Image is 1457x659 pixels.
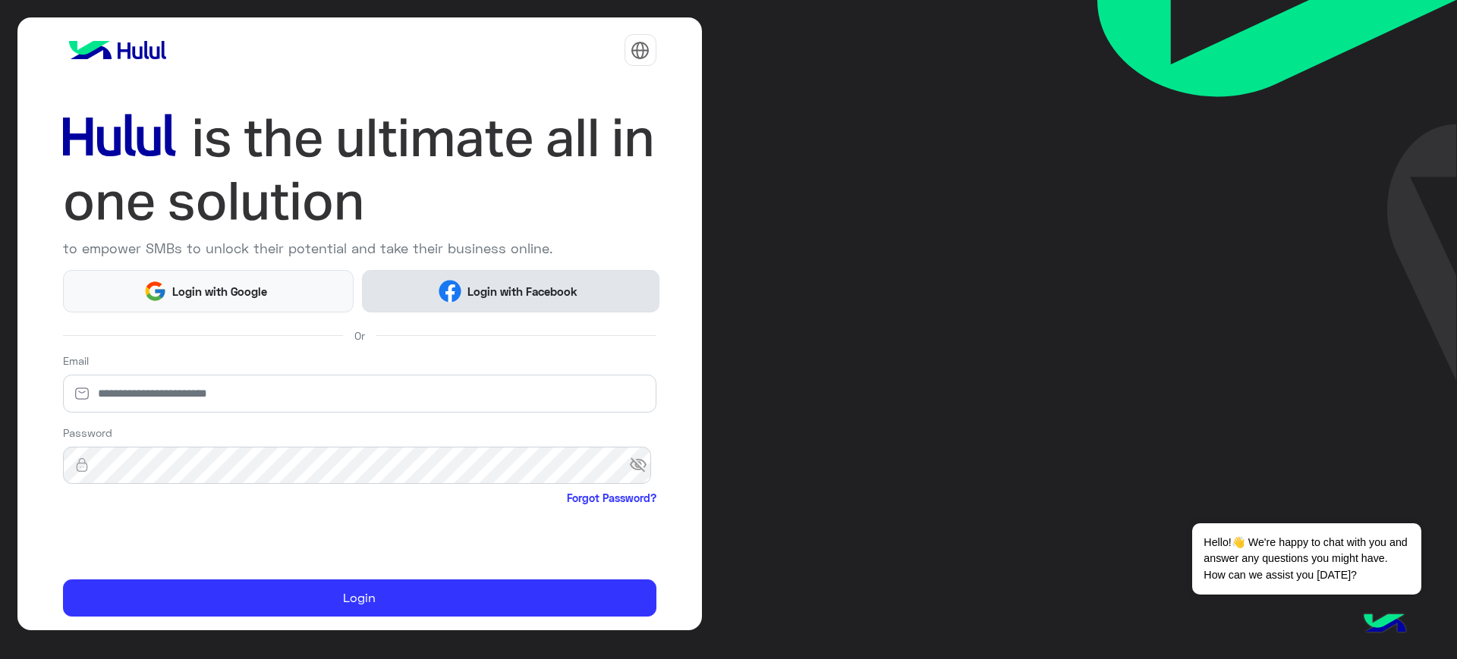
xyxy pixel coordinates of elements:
span: Hello!👋 We're happy to chat with you and answer any questions you might have. How can we assist y... [1192,523,1421,595]
img: logo [63,35,172,65]
button: Login with Facebook [362,270,659,312]
label: Email [63,353,89,369]
img: hulul-logo.png [1358,598,1411,651]
span: By registering, you accept our [199,628,359,642]
a: Privacy Policy [447,628,521,642]
label: Password [63,425,112,441]
span: Or [354,328,365,344]
img: hululLoginTitle_EN.svg [63,106,656,233]
a: Forgot Password? [567,490,656,506]
button: Login [63,579,656,617]
img: email [63,386,101,401]
button: Login with Google [63,270,354,312]
img: Google [143,280,166,303]
a: Terms of use [359,628,427,642]
img: Facebook [439,280,461,303]
span: visibility_off [629,452,656,479]
span: and [427,628,447,642]
span: Login with Google [167,283,273,300]
p: to empower SMBs to unlock their potential and take their business online. [63,238,656,259]
img: lock [63,457,101,472]
iframe: reCAPTCHA [63,509,294,568]
span: Login with Facebook [461,283,583,300]
img: tab [631,41,650,60]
